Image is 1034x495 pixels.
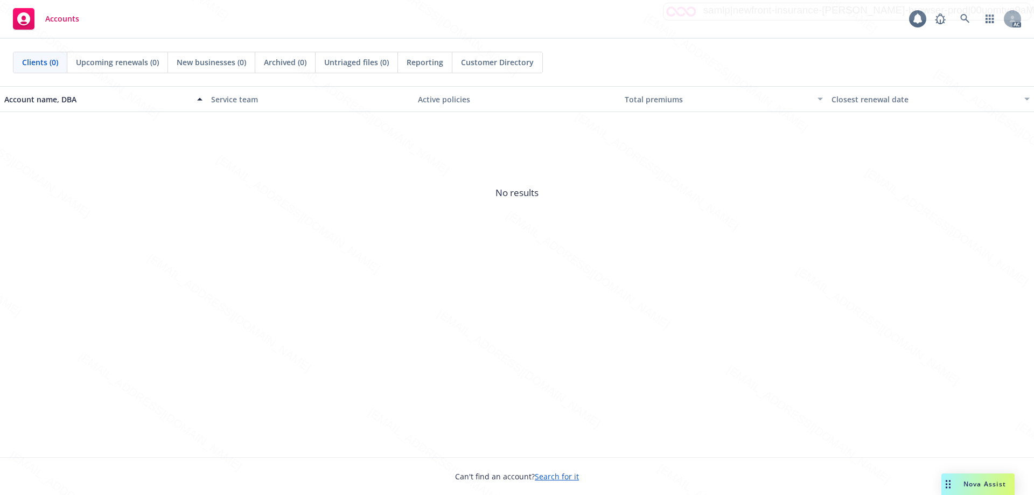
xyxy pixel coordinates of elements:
[407,57,443,68] span: Reporting
[941,473,955,495] div: Drag to move
[941,473,1015,495] button: Nova Assist
[76,57,159,68] span: Upcoming renewals (0)
[4,94,191,105] div: Account name, DBA
[930,8,951,30] a: Report a Bug
[177,57,246,68] span: New businesses (0)
[461,57,534,68] span: Customer Directory
[207,86,414,112] button: Service team
[324,57,389,68] span: Untriaged files (0)
[954,8,976,30] a: Search
[625,94,811,105] div: Total premiums
[535,471,579,482] a: Search for it
[414,86,620,112] button: Active policies
[963,479,1006,489] span: Nova Assist
[264,57,306,68] span: Archived (0)
[45,15,79,23] span: Accounts
[620,86,827,112] button: Total premiums
[455,471,579,482] span: Can't find an account?
[832,94,1018,105] div: Closest renewal date
[211,94,409,105] div: Service team
[979,8,1001,30] a: Switch app
[418,94,616,105] div: Active policies
[9,4,83,34] a: Accounts
[827,86,1034,112] button: Closest renewal date
[22,57,58,68] span: Clients (0)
